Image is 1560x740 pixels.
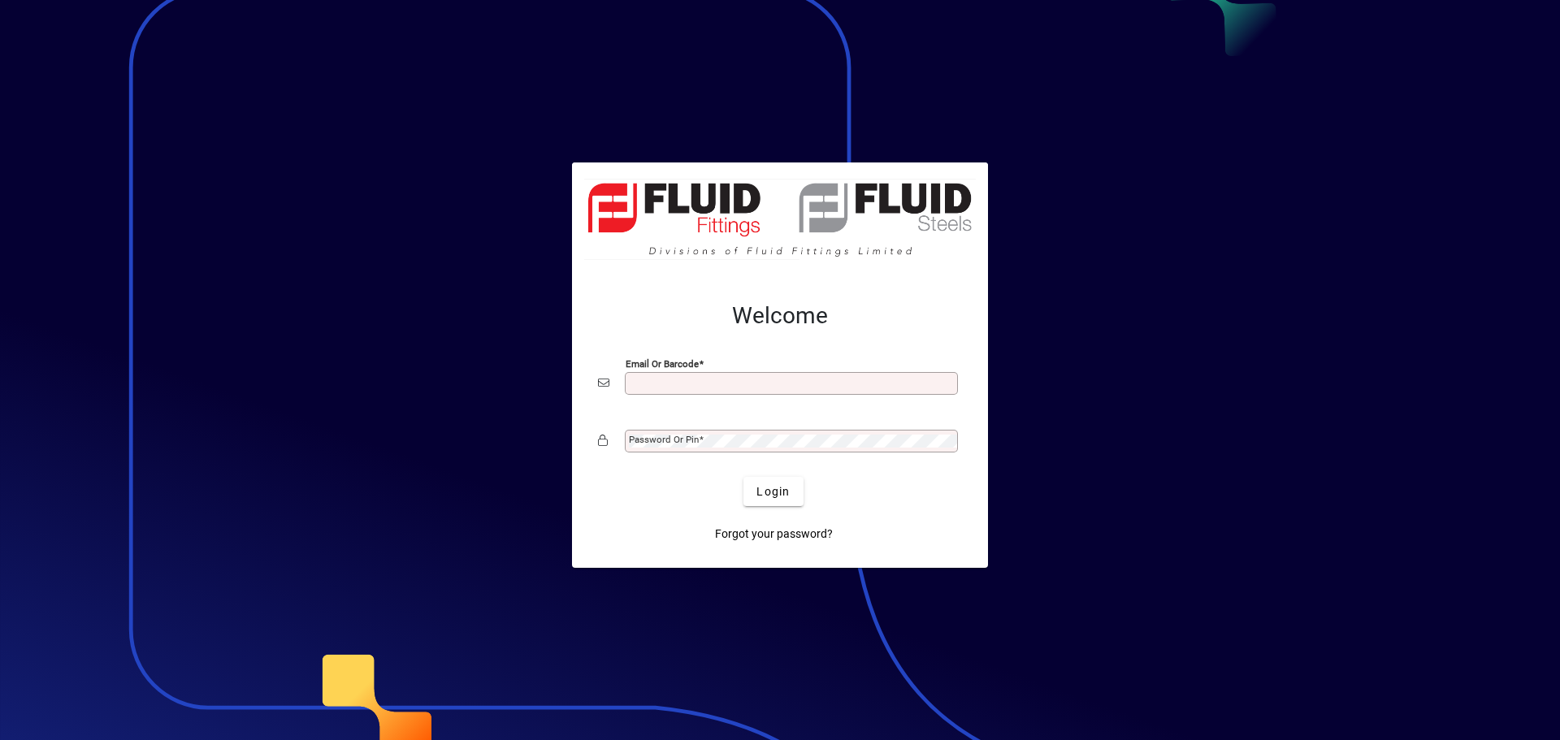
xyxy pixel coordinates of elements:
a: Forgot your password? [708,519,839,548]
span: Forgot your password? [715,526,833,543]
span: Login [756,483,790,500]
mat-label: Email or Barcode [626,358,699,370]
button: Login [743,477,803,506]
mat-label: Password or Pin [629,434,699,445]
h2: Welcome [598,302,962,330]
